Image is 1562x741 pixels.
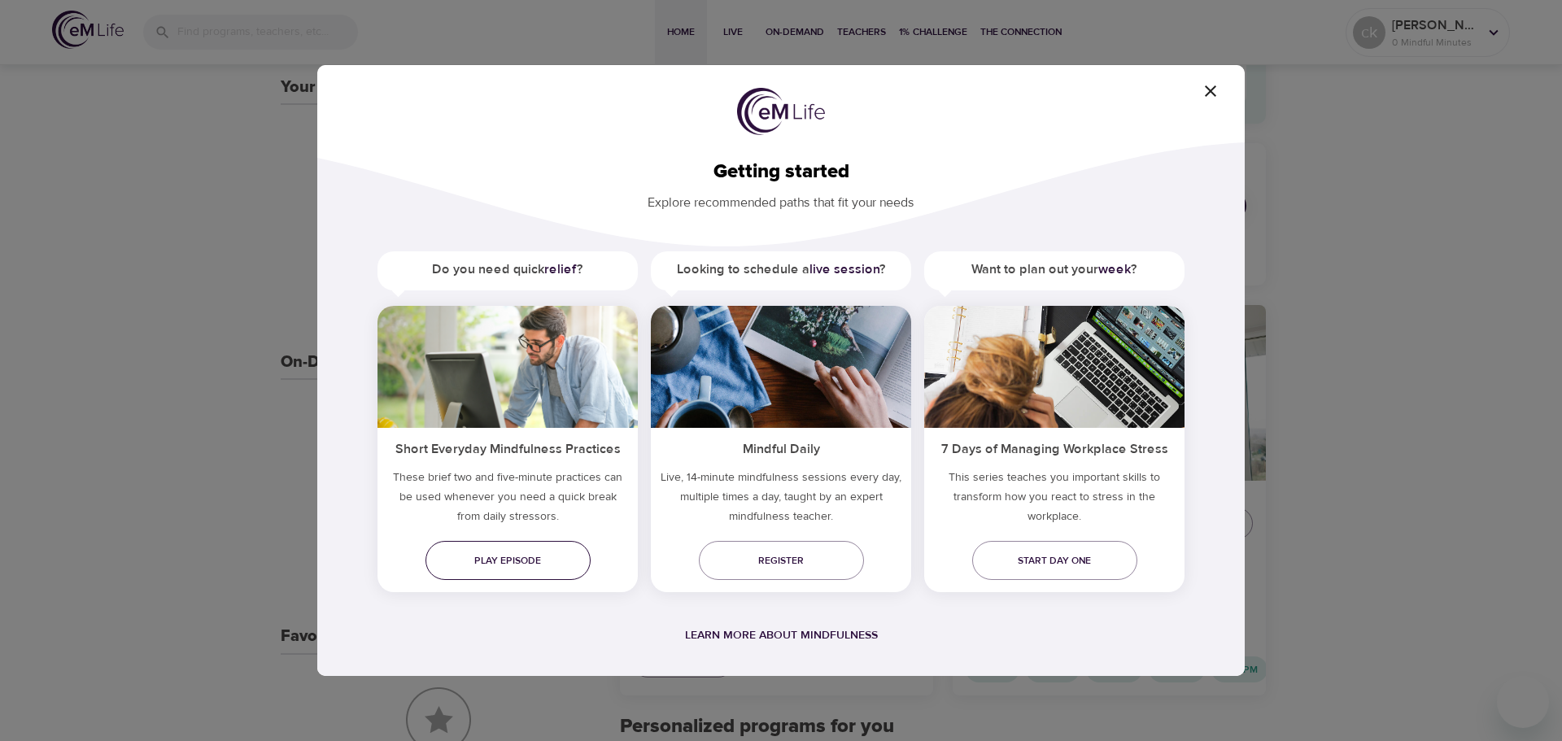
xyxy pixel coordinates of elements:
[377,428,638,468] h5: Short Everyday Mindfulness Practices
[924,468,1185,533] p: This series teaches you important skills to transform how you react to stress in the workplace.
[377,306,638,428] img: ims
[544,261,577,277] a: relief
[924,251,1185,288] h5: Want to plan out your ?
[685,628,878,643] a: Learn more about mindfulness
[924,306,1185,428] img: ims
[809,261,879,277] a: live session
[972,541,1137,580] a: Start day one
[377,468,638,533] h5: These brief two and five-minute practices can be used whenever you need a quick break from daily ...
[1098,261,1131,277] a: week
[425,541,591,580] a: Play episode
[699,541,864,580] a: Register
[737,88,825,135] img: logo
[343,160,1219,184] h2: Getting started
[377,251,638,288] h5: Do you need quick ?
[985,552,1124,569] span: Start day one
[651,428,911,468] h5: Mindful Daily
[924,428,1185,468] h5: 7 Days of Managing Workplace Stress
[651,251,911,288] h5: Looking to schedule a ?
[651,468,911,533] p: Live, 14-minute mindfulness sessions every day, multiple times a day, taught by an expert mindful...
[712,552,851,569] span: Register
[343,184,1219,212] p: Explore recommended paths that fit your needs
[651,306,911,428] img: ims
[438,552,578,569] span: Play episode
